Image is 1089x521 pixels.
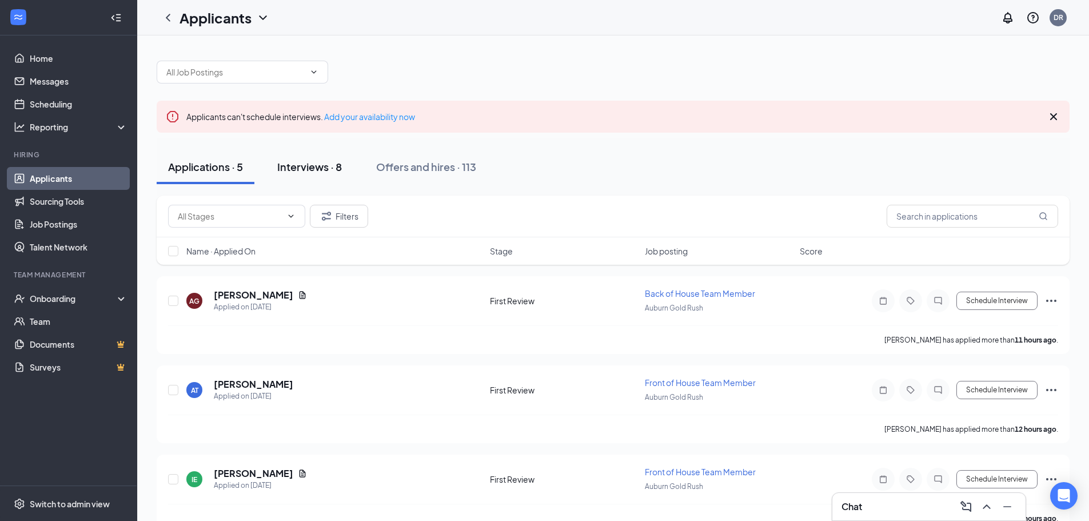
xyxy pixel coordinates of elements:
p: [PERSON_NAME] has applied more than . [884,424,1058,434]
div: Open Intercom Messenger [1050,482,1078,510]
a: DocumentsCrown [30,333,127,356]
svg: Filter [320,209,333,223]
svg: MagnifyingGlass [1039,212,1048,221]
div: Switch to admin view [30,498,110,510]
span: Stage [490,245,513,257]
svg: Ellipses [1044,472,1058,486]
svg: Analysis [14,121,25,133]
svg: Notifications [1001,11,1015,25]
a: Add your availability now [324,112,415,122]
span: Front of House Team Member [645,377,756,388]
span: Back of House Team Member [645,288,755,299]
span: Job posting [645,245,688,257]
svg: Document [298,291,307,300]
svg: ChevronDown [256,11,270,25]
a: Sourcing Tools [30,190,127,213]
svg: ChevronDown [309,67,318,77]
input: All Job Postings [166,66,305,78]
a: Messages [30,70,127,93]
svg: ChatInactive [931,385,945,395]
button: Schedule Interview [956,292,1038,310]
svg: ComposeMessage [959,500,973,514]
button: ComposeMessage [957,498,975,516]
a: Applicants [30,167,127,190]
button: Filter Filters [310,205,368,228]
div: Hiring [14,150,125,160]
svg: ChatInactive [931,475,945,484]
h5: [PERSON_NAME] [214,467,293,480]
svg: Settings [14,498,25,510]
svg: Collapse [110,12,122,23]
span: Name · Applied On [186,245,256,257]
p: [PERSON_NAME] has applied more than . [884,335,1058,345]
a: Job Postings [30,213,127,236]
h3: Chat [841,500,862,513]
div: First Review [490,295,638,307]
input: All Stages [178,210,282,222]
a: Team [30,310,127,333]
div: IE [192,475,197,484]
svg: Error [166,110,179,124]
svg: QuestionInfo [1026,11,1040,25]
button: Minimize [998,498,1016,516]
svg: ChevronUp [980,500,994,514]
button: Schedule Interview [956,470,1038,488]
b: 11 hours ago [1015,336,1056,344]
svg: ChevronLeft [161,11,175,25]
svg: Note [876,475,890,484]
svg: Ellipses [1044,383,1058,397]
div: Applied on [DATE] [214,301,307,313]
div: Interviews · 8 [277,160,342,174]
input: Search in applications [887,205,1058,228]
div: Onboarding [30,293,118,304]
svg: UserCheck [14,293,25,304]
div: First Review [490,474,638,485]
div: Team Management [14,270,125,280]
span: Score [800,245,823,257]
div: Applications · 5 [168,160,243,174]
svg: Cross [1047,110,1060,124]
span: Auburn Gold Rush [645,304,703,312]
a: SurveysCrown [30,356,127,379]
b: 12 hours ago [1015,425,1056,433]
svg: WorkstreamLogo [13,11,24,23]
svg: Ellipses [1044,294,1058,308]
div: AG [189,296,200,306]
svg: Note [876,385,890,395]
svg: Tag [904,475,918,484]
div: Applied on [DATE] [214,391,293,402]
svg: Tag [904,296,918,305]
svg: Note [876,296,890,305]
svg: Tag [904,385,918,395]
div: First Review [490,384,638,396]
div: DR [1054,13,1063,22]
span: Applicants can't schedule interviews. [186,112,415,122]
div: Reporting [30,121,128,133]
svg: ChatInactive [931,296,945,305]
svg: Document [298,469,307,478]
button: ChevronUp [978,498,996,516]
button: Schedule Interview [956,381,1038,399]
span: Auburn Gold Rush [645,482,703,491]
svg: ChevronDown [286,212,296,221]
span: Auburn Gold Rush [645,393,703,401]
h5: [PERSON_NAME] [214,289,293,301]
div: Offers and hires · 113 [376,160,476,174]
span: Front of House Team Member [645,467,756,477]
svg: Minimize [1000,500,1014,514]
div: Applied on [DATE] [214,480,307,491]
a: Home [30,47,127,70]
a: Talent Network [30,236,127,258]
h1: Applicants [179,8,252,27]
h5: [PERSON_NAME] [214,378,293,391]
a: Scheduling [30,93,127,116]
div: AT [191,385,198,395]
